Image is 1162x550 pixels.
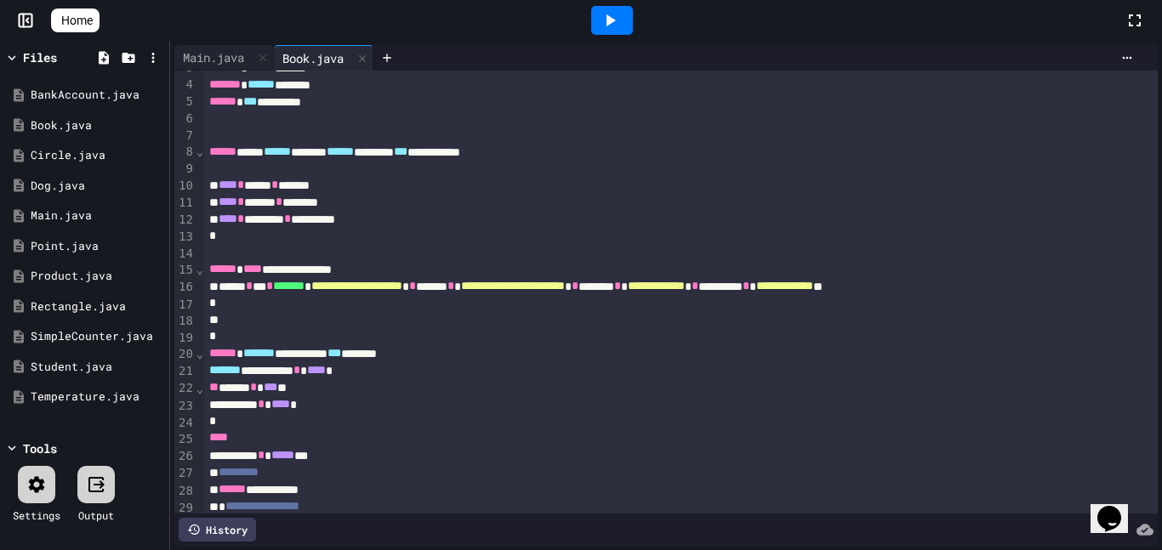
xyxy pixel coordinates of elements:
[174,94,196,111] div: 5
[1091,482,1145,533] iframe: chat widget
[31,328,163,345] div: SimpleCounter.java
[31,388,163,405] div: Temperature.java
[274,49,352,67] div: Book.java
[174,128,196,145] div: 7
[174,415,196,432] div: 24
[31,87,163,104] div: BankAccount.java
[174,279,196,296] div: 16
[274,45,373,71] div: Book.java
[196,145,204,158] span: Fold line
[51,9,100,32] a: Home
[174,448,196,465] div: 26
[174,330,196,347] div: 19
[174,313,196,330] div: 18
[174,363,196,380] div: 21
[174,465,196,482] div: 27
[174,178,196,195] div: 10
[31,359,163,376] div: Student.java
[174,229,196,246] div: 13
[196,263,204,276] span: Fold line
[196,347,204,360] span: Fold line
[174,195,196,212] div: 11
[174,431,196,448] div: 25
[23,48,57,66] div: Files
[61,12,93,29] span: Home
[31,298,163,315] div: Rectangle.java
[31,268,163,285] div: Product.java
[31,178,163,195] div: Dog.java
[13,507,60,523] div: Settings
[174,212,196,229] div: 12
[174,111,196,128] div: 6
[174,45,274,71] div: Main.java
[174,77,196,94] div: 4
[174,297,196,314] div: 17
[174,48,253,66] div: Main.java
[31,207,163,224] div: Main.java
[174,398,196,415] div: 23
[174,246,196,263] div: 14
[23,439,57,457] div: Tools
[31,117,163,134] div: Book.java
[78,507,114,523] div: Output
[174,144,196,161] div: 8
[174,483,196,500] div: 28
[174,380,196,397] div: 22
[31,147,163,164] div: Circle.java
[174,500,196,517] div: 29
[179,518,256,541] div: History
[31,238,163,255] div: Point.java
[174,346,196,363] div: 20
[174,161,196,178] div: 9
[174,262,196,279] div: 15
[196,382,204,395] span: Fold line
